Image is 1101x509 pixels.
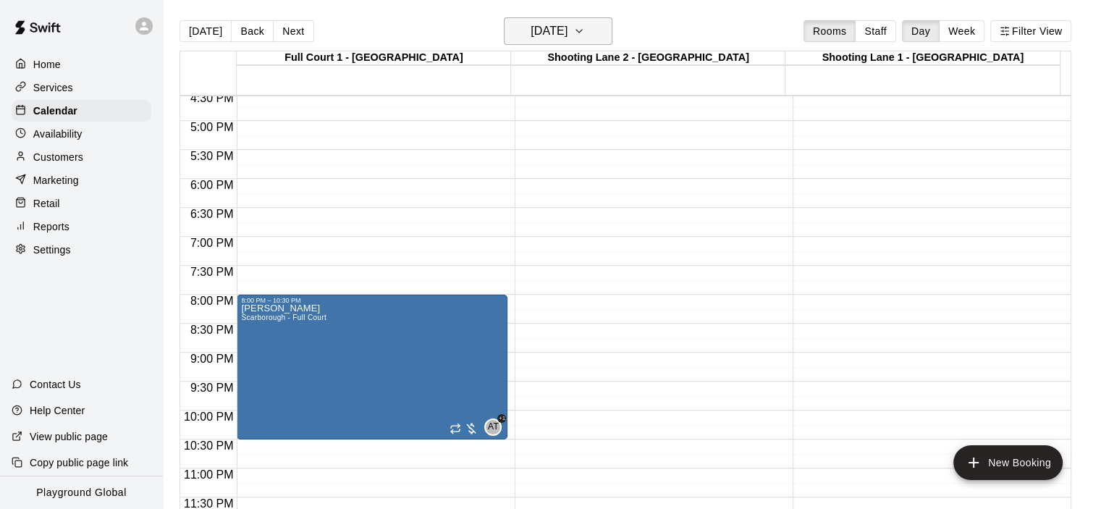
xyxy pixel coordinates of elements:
div: 8:00 PM – 10:30 PM [241,297,503,304]
span: 8:00 PM [187,295,237,307]
button: [DATE] [180,20,232,42]
div: 8:00 PM – 10:30 PM: Ricardo Daquigan [237,295,507,439]
h6: [DATE] [531,21,568,41]
button: Staff [855,20,896,42]
span: Amanda Teixeira & 1 other [490,418,502,436]
div: Amanda Teixeira [484,418,502,436]
p: Retail [33,196,60,211]
button: Filter View [990,20,1071,42]
a: Retail [12,193,151,214]
span: Recurring event [450,423,461,434]
span: 11:00 PM [180,468,237,481]
p: Marketing [33,173,79,188]
button: Week [939,20,984,42]
span: 7:00 PM [187,237,237,249]
p: Availability [33,127,83,141]
span: 9:00 PM [187,353,237,365]
p: Home [33,57,61,72]
span: 6:30 PM [187,208,237,220]
a: Services [12,77,151,98]
button: add [953,445,1063,480]
span: AT [488,420,499,434]
p: Calendar [33,104,77,118]
button: Day [902,20,940,42]
div: Shooting Lane 2 - [GEOGRAPHIC_DATA] [511,51,785,65]
p: Playground Global [36,485,127,500]
p: Help Center [30,403,85,418]
a: Marketing [12,169,151,191]
span: 4:30 PM [187,92,237,104]
span: 5:30 PM [187,150,237,162]
span: 6:00 PM [187,179,237,191]
span: 5:00 PM [187,121,237,133]
a: Customers [12,146,151,168]
span: Scarborough - Full Court [241,314,326,321]
span: 10:00 PM [180,411,237,423]
p: View public page [30,429,108,444]
button: Rooms [803,20,856,42]
p: Contact Us [30,377,81,392]
p: Copy public page link [30,455,128,470]
p: Reports [33,219,69,234]
a: Settings [12,239,151,261]
a: Availability [12,123,151,145]
a: Reports [12,216,151,237]
a: Home [12,54,151,75]
p: Services [33,80,73,95]
span: 9:30 PM [187,382,237,394]
p: Customers [33,150,83,164]
span: 8:30 PM [187,324,237,336]
span: 7:30 PM [187,266,237,278]
div: Full Court 1 - [GEOGRAPHIC_DATA] [237,51,511,65]
p: Settings [33,243,71,257]
button: Back [231,20,274,42]
a: Calendar [12,100,151,122]
span: +1 [497,414,506,423]
button: [DATE] [504,17,612,45]
div: Shooting Lane 1 - [GEOGRAPHIC_DATA] [785,51,1060,65]
span: 10:30 PM [180,439,237,452]
button: Next [273,20,313,42]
